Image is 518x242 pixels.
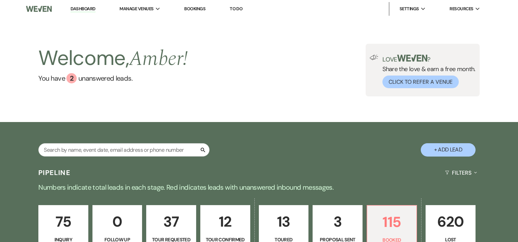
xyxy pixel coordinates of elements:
img: loud-speaker-illustration.svg [370,55,378,60]
span: Settings [400,5,419,12]
img: weven-logo-green.svg [397,55,428,62]
h3: Pipeline [38,168,71,177]
p: 75 [43,210,84,233]
div: Share the love & earn a free month. [378,55,476,88]
a: Bookings [184,6,205,12]
div: 2 [66,73,77,83]
span: Amber ! [129,43,188,75]
p: 0 [97,210,138,233]
a: You have 2 unanswered leads. [38,73,188,83]
p: 115 [371,211,413,233]
p: Love ? [382,55,476,63]
input: Search by name, event date, email address or phone number [38,143,210,157]
p: 620 [430,210,471,233]
button: Click to Refer a Venue [382,76,459,88]
p: 37 [151,210,192,233]
p: Numbers indicate total leads in each stage. Red indicates leads with unanswered inbound messages. [13,182,506,193]
h2: Welcome, [38,44,188,73]
a: Dashboard [71,6,95,12]
img: Weven Logo [26,2,52,16]
p: 3 [317,210,358,233]
a: To Do [230,6,242,12]
p: 12 [205,210,246,233]
button: + Add Lead [421,143,476,157]
span: Resources [450,5,473,12]
span: Manage Venues [119,5,153,12]
p: 13 [263,210,304,233]
button: Filters [442,164,480,182]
